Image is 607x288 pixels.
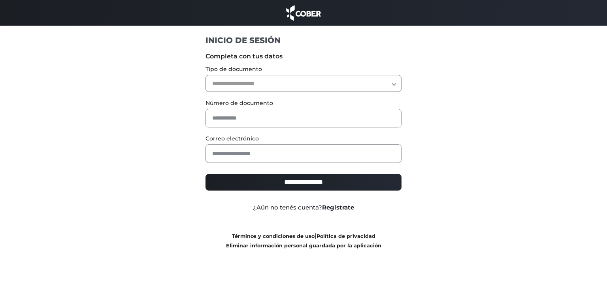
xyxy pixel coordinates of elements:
img: cober_marca.png [284,4,323,22]
label: Correo electrónico [205,135,402,143]
a: Política de privacidad [317,233,375,239]
label: Completa con tus datos [205,52,402,61]
div: | [200,231,408,250]
a: Eliminar información personal guardada por la aplicación [226,243,381,249]
h1: INICIO DE SESIÓN [205,35,402,45]
label: Número de documento [205,99,402,107]
div: ¿Aún no tenés cuenta? [200,203,408,212]
a: Registrate [322,204,354,211]
a: Términos y condiciones de uso [232,233,315,239]
label: Tipo de documento [205,65,402,73]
